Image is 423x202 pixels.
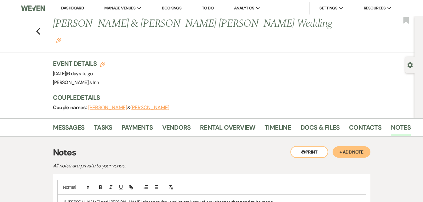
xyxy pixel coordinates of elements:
[300,122,340,136] a: Docs & Files
[88,105,127,110] button: [PERSON_NAME]
[53,70,93,77] span: [DATE]
[67,70,93,77] span: 6 days to go
[53,93,406,102] h3: Couple Details
[53,146,370,159] h3: Notes
[162,5,181,11] a: Bookings
[234,5,254,11] span: Analytics
[349,122,381,136] a: Contacts
[21,2,45,15] img: Weven Logo
[407,62,413,68] button: Open lead details
[319,5,337,11] span: Settings
[53,122,85,136] a: Messages
[53,104,88,111] span: Couple names:
[104,5,135,11] span: Manage Venues
[53,79,99,86] span: [PERSON_NAME]'s Inn
[200,122,255,136] a: Rental Overview
[333,146,370,158] button: + Add Note
[202,5,214,11] a: To Do
[53,59,105,68] h3: Event Details
[122,122,153,136] a: Payments
[130,105,169,110] button: [PERSON_NAME]
[391,122,411,136] a: Notes
[364,5,386,11] span: Resources
[53,16,335,46] h1: [PERSON_NAME] & [PERSON_NAME] [PERSON_NAME] Wedding
[265,122,291,136] a: Timeline
[88,104,169,111] span: &
[56,37,61,43] button: Edit
[53,162,273,170] p: All notes are private to your venue.
[94,122,112,136] a: Tasks
[162,122,191,136] a: Vendors
[66,70,93,77] span: |
[61,5,84,11] a: Dashboard
[290,146,328,158] button: Print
